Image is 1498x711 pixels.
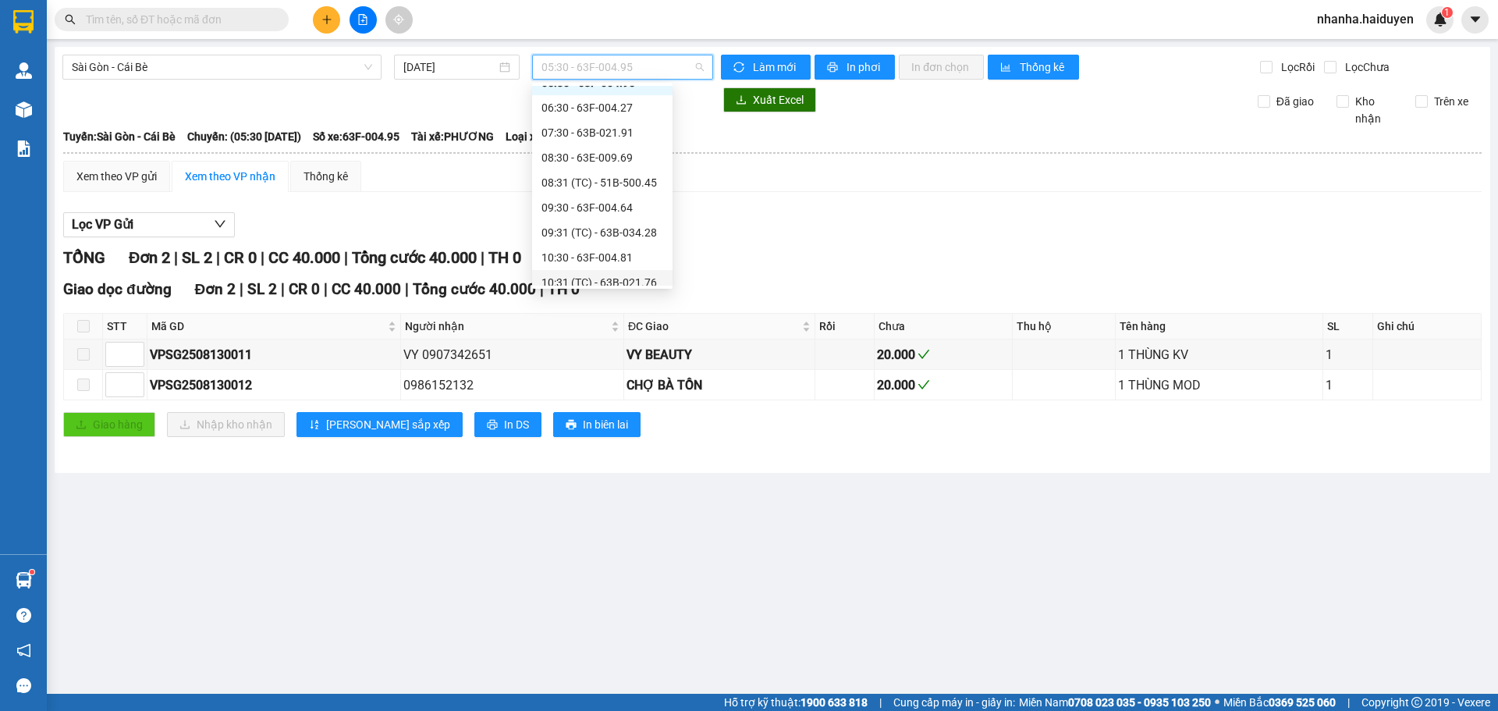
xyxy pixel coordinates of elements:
th: Chưa [875,314,1013,340]
div: CHỢ BÀ TỒN [627,375,812,395]
div: VPSG2508130012 [150,375,398,395]
span: printer [827,62,840,74]
span: | [405,280,409,298]
span: | [240,280,243,298]
th: Tên hàng [1116,314,1324,340]
span: question-circle [16,608,31,623]
div: 09:30 - 63F-004.64 [541,199,663,216]
span: Lọc Rồi [1275,59,1317,76]
span: | [281,280,285,298]
span: | [344,248,348,267]
span: | [540,280,544,298]
span: search [65,14,76,25]
th: Thu hộ [1013,314,1116,340]
span: message [16,678,31,693]
span: SL 2 [182,248,212,267]
span: Mã GD [151,318,385,335]
th: Rồi [815,314,874,340]
th: Ghi chú [1373,314,1482,340]
span: 05:30 - 63F-004.95 [541,55,704,79]
div: 09:31 (TC) - 63B-034.28 [541,224,663,241]
span: Miền Bắc [1223,694,1336,711]
div: 20.000 [877,375,1010,395]
button: file-add [350,6,377,34]
span: Chuyến: (05:30 [DATE]) [187,128,301,145]
span: Trên xe [1428,93,1475,110]
div: 1 THÙNG KV [1118,345,1321,364]
span: ⚪️ [1215,699,1219,706]
div: 08:31 (TC) - 51B-500.45 [541,174,663,191]
span: plus [321,14,332,25]
div: 10:31 (TC) - 63B-021.76 [541,274,663,291]
span: Loại xe: Ghế ngồi 29 chỗ [506,128,624,145]
span: TH 0 [548,280,580,298]
sup: 1 [1442,7,1453,18]
span: notification [16,643,31,658]
span: Làm mới [753,59,798,76]
div: VY 0907342651 [403,345,620,364]
button: plus [313,6,340,34]
div: Thống kê [304,168,348,185]
span: Miền Nam [1019,694,1211,711]
button: caret-down [1461,6,1489,34]
button: printerIn DS [474,412,541,437]
span: Tổng cước 40.000 [413,280,536,298]
strong: 0369 525 060 [1269,696,1336,709]
input: 13/08/2025 [403,59,496,76]
div: 06:30 - 63F-004.27 [541,99,663,116]
button: syncLàm mới [721,55,811,80]
span: file-add [357,14,368,25]
button: uploadGiao hàng [63,412,155,437]
span: Người nhận [405,318,607,335]
button: Lọc VP Gửi [63,212,235,237]
div: 20.000 [877,345,1010,364]
span: | [216,248,220,267]
span: copyright [1411,697,1422,708]
span: Hỗ trợ kỹ thuật: [724,694,868,711]
button: aim [385,6,413,34]
span: printer [487,419,498,432]
span: CC 40.000 [332,280,401,298]
span: CC 40.000 [268,248,340,267]
td: VPSG2508130012 [147,370,401,400]
button: In đơn chọn [899,55,984,80]
strong: 0708 023 035 - 0935 103 250 [1068,696,1211,709]
span: Thống kê [1020,59,1067,76]
button: printerIn phơi [815,55,895,80]
span: 1 [1444,7,1450,18]
span: nhanha.haiduyen [1305,9,1426,29]
strong: 1900 633 818 [800,696,868,709]
span: SL 2 [247,280,277,298]
button: downloadNhập kho nhận [167,412,285,437]
div: VY BEAUTY [627,345,812,364]
span: TỔNG [63,248,105,267]
span: Cung cấp máy in - giấy in: [893,694,1015,711]
input: Tìm tên, số ĐT hoặc mã đơn [86,11,270,28]
div: 08:30 - 63E-009.69 [541,149,663,166]
span: down [214,218,226,230]
span: aim [393,14,404,25]
span: | [174,248,178,267]
span: Số xe: 63F-004.95 [313,128,399,145]
td: VPSG2508130011 [147,340,401,370]
span: Đơn 2 [129,248,170,267]
span: In biên lai [583,416,628,433]
button: downloadXuất Excel [723,87,816,112]
span: check [918,348,930,361]
img: solution-icon [16,140,32,157]
span: | [481,248,485,267]
img: icon-new-feature [1433,12,1447,27]
span: | [324,280,328,298]
button: printerIn biên lai [553,412,641,437]
div: 0986152132 [403,375,620,395]
div: 1 [1326,345,1370,364]
span: CR 0 [224,248,257,267]
span: Đã giao [1270,93,1320,110]
img: warehouse-icon [16,572,32,588]
span: check [918,379,930,391]
span: TH 0 [488,248,521,267]
span: Giao dọc đường [63,280,172,298]
div: Xem theo VP nhận [185,168,275,185]
sup: 1 [30,570,34,574]
button: bar-chartThống kê [988,55,1079,80]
